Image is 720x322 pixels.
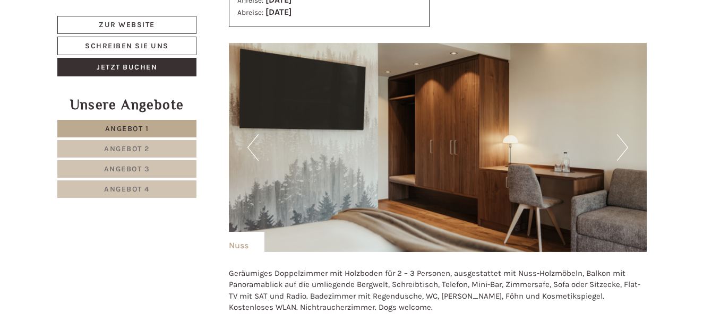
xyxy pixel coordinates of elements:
span: Angebot 1 [105,124,149,133]
button: Next [617,134,628,161]
span: Angebot 4 [104,185,150,194]
small: 17:01 [16,51,173,59]
div: Unsere Angebote [57,95,196,115]
div: Guten Tag, wie können wir Ihnen helfen? [8,29,178,61]
a: Zur Website [57,16,196,34]
a: Schreiben Sie uns [57,37,196,55]
small: Abreise: [237,8,263,16]
a: Jetzt buchen [57,58,196,76]
span: Angebot 3 [104,164,150,173]
button: Previous [247,134,259,161]
div: Hotel B&B Feldmessner [16,31,173,39]
img: image [229,43,647,252]
p: Geräumiges Doppelzimmer mit Holzboden für 2 – 3 Personen, ausgestattet mit Nuss-Holzmöbeln, Balko... [229,268,647,314]
span: Angebot 2 [104,144,150,153]
div: Samstag [184,8,234,26]
button: Senden [350,280,417,298]
b: [DATE] [265,7,292,17]
div: Nuss [229,232,264,252]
